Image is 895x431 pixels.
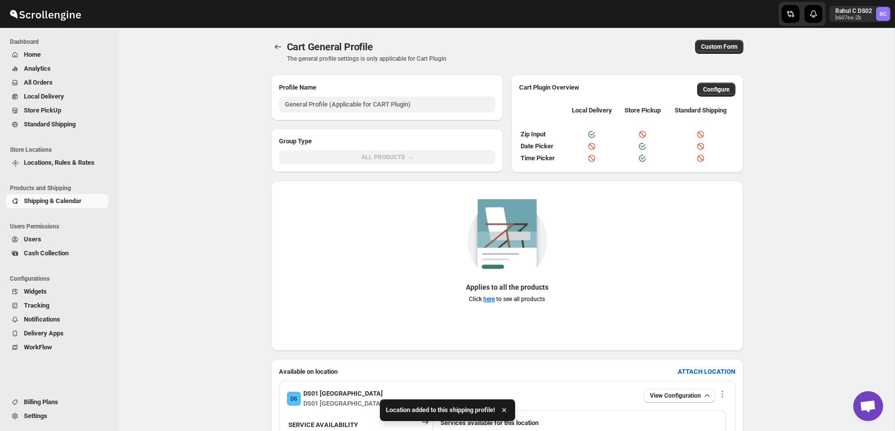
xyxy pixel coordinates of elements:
[24,249,69,257] span: Cash Collection
[24,120,76,128] span: Standard Shipping
[10,38,112,46] span: Dashboard
[6,232,108,246] button: Users
[386,405,495,415] span: Location added to this shipping profile!
[876,7,890,21] span: Rahul C DS02
[10,184,112,192] span: Products and Shipping
[24,65,51,72] span: Analytics
[6,326,108,340] button: Delivery Apps
[572,106,612,115] span: Local Delivery
[303,399,383,409] p: DS01 [GEOGRAPHIC_DATA]
[24,159,94,166] span: Locations, Rules & Rates
[521,154,555,162] b: Time Picker
[701,43,737,51] span: Custom Form
[24,302,49,309] span: Tracking
[697,83,735,97] button: Configure
[6,48,108,62] button: Home
[829,6,891,22] button: User menu
[279,97,495,112] input: Profile Name
[6,246,108,260] button: Cash Collection
[279,136,495,146] h2: Group Type
[10,146,112,154] span: Store Locations
[279,367,338,377] h2: Available on location
[279,83,495,93] h2: Profile Name
[8,1,83,26] img: ScrollEngine
[24,79,53,86] span: All Orders
[10,222,112,230] span: Users Permissions
[10,275,112,283] span: Configurations
[521,142,553,150] b: Date Picker
[287,55,565,63] p: The general profile settings is only applicable for Cart Plugin
[853,391,883,421] div: Open chat
[6,62,108,76] button: Analytics
[6,395,108,409] button: Billing Plans
[703,86,729,94] span: Configure
[24,197,82,205] span: Shipping & Calendar
[483,296,495,303] a: here
[303,390,383,397] span: DS01 [GEOGRAPHIC_DATA]
[24,51,41,58] span: Home
[24,107,61,114] span: Store PickUp
[24,316,60,323] span: Notifications
[519,84,579,91] b: Cart Plugin Overview
[6,409,108,423] button: Settings
[466,282,548,292] p: Applies to all the products
[24,235,41,243] span: Users
[650,392,701,400] span: View Configuration
[24,288,47,295] span: Widgets
[24,329,64,337] span: Delivery Apps
[290,396,297,402] text: DS
[521,130,545,138] b: Zip Input
[644,389,715,403] button: View Configuration
[695,40,743,54] button: Custom Form
[6,340,108,354] button: WorkFlow
[672,364,741,380] button: ATTACH LOCATION
[675,106,726,115] span: Standard Shipping
[24,412,47,420] span: Settings
[287,392,301,406] span: DS01 Sarjapur
[469,296,545,303] span: Click to see all products
[835,15,872,21] p: b607ea-2b
[271,40,285,54] button: Back
[835,7,872,15] p: Rahul C DS02
[6,156,108,170] button: Locations, Rules & Rates
[880,11,887,17] text: RC
[24,398,58,406] span: Billing Plans
[6,76,108,90] button: All Orders
[6,285,108,299] button: Widgets
[6,194,108,208] button: Shipping & Calendar
[625,106,661,115] span: Store Pickup
[678,368,735,375] b: ATTACH LOCATION
[6,299,108,313] button: Tracking
[6,313,108,326] button: Notifications
[287,41,373,53] span: Cart General Profile
[24,93,64,100] span: Local Delivery
[24,343,52,351] span: WorkFlow
[441,418,718,428] div: Services available for this location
